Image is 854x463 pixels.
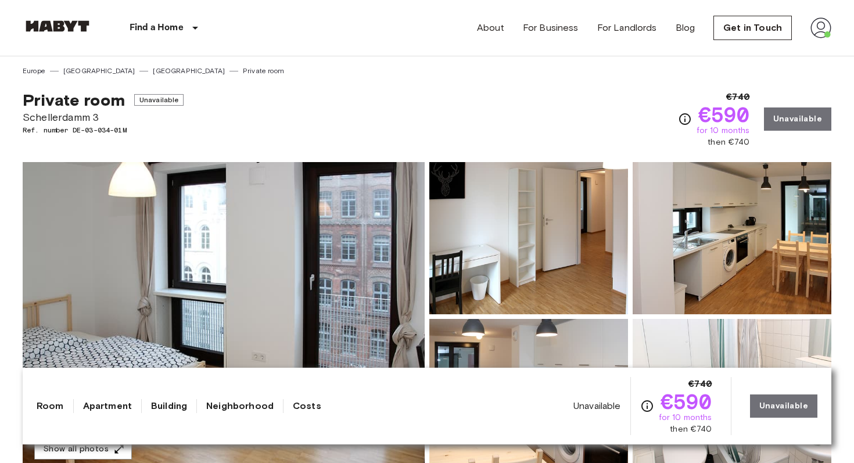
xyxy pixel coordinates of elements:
img: Picture of unit DE-03-034-01M [633,162,831,314]
a: For Business [523,21,579,35]
span: €740 [726,90,750,104]
a: For Landlords [597,21,657,35]
svg: Check cost overview for full price breakdown. Please note that discounts apply to new joiners onl... [640,399,654,413]
svg: Check cost overview for full price breakdown. Please note that discounts apply to new joiners onl... [678,112,692,126]
a: Room [37,399,64,413]
a: Apartment [83,399,132,413]
button: Show all photos [34,439,132,460]
span: €590 [698,104,750,125]
p: Find a Home [130,21,184,35]
a: Blog [676,21,695,35]
span: Unavailable [573,400,621,412]
span: €590 [661,391,712,412]
span: for 10 months [697,125,750,137]
span: for 10 months [659,412,712,423]
span: Private room [23,90,125,110]
span: then €740 [708,137,749,148]
a: Get in Touch [713,16,792,40]
img: Picture of unit DE-03-034-01M [429,162,628,314]
span: €740 [688,377,712,391]
a: Europe [23,66,45,76]
img: Habyt [23,20,92,32]
span: then €740 [670,423,712,435]
a: Neighborhood [206,399,274,413]
span: Unavailable [134,94,184,106]
a: Building [151,399,187,413]
img: avatar [810,17,831,38]
a: [GEOGRAPHIC_DATA] [63,66,135,76]
a: About [477,21,504,35]
a: Costs [293,399,321,413]
a: [GEOGRAPHIC_DATA] [153,66,225,76]
span: Schellerdamm 3 [23,110,184,125]
span: Ref. number DE-03-034-01M [23,125,184,135]
a: Private room [243,66,284,76]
